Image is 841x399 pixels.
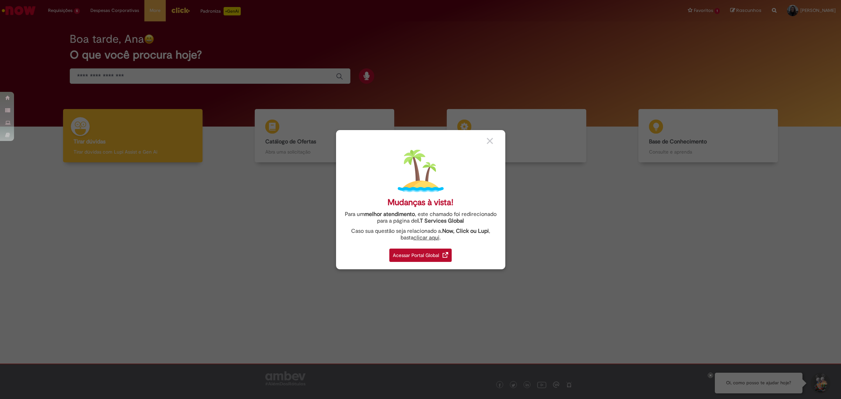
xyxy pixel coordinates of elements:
[388,197,453,208] div: Mudanças à vista!
[389,245,452,262] a: Acessar Portal Global
[389,249,452,262] div: Acessar Portal Global
[417,214,464,224] a: I.T Services Global
[341,228,500,241] div: Caso sua questão seja relacionado a , basta .
[487,138,493,144] img: close_button_grey.png
[341,211,500,224] div: Para um , este chamado foi redirecionado para a página de
[441,228,489,235] strong: .Now, Click ou Lupi
[398,148,444,194] img: island.png
[364,211,415,218] strong: melhor atendimento
[443,252,448,258] img: redirect_link.png
[413,230,439,241] a: clicar aqui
